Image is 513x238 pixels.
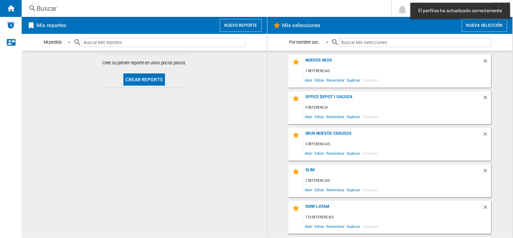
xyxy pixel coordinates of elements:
span: Compartir [361,149,380,158]
img: alerts-logo.svg [7,21,15,29]
div: 0 referencia [304,104,491,112]
span: Abrir [304,185,314,194]
span: El perfil se ha actualizado correctamente [417,7,504,14]
span: Abrir [304,75,314,85]
div: slim [304,168,483,177]
span: Renombrar [325,75,346,85]
span: Compartir [361,112,380,121]
div: Borrar [483,204,491,213]
span: Editar [314,222,325,231]
span: Duplicar [346,75,361,85]
div: OFFICE DEPOT 11062024 [304,94,483,104]
div: nuevos skus [304,58,483,67]
span: Abrir [304,112,314,121]
span: Compartir [361,185,380,194]
div: SONY LATAM [304,204,483,213]
span: Renombrar [325,112,346,121]
span: Editar [314,185,325,194]
div: Borrar [483,58,491,67]
h2: Mis selecciones [281,19,322,32]
span: Compartir [361,75,380,85]
button: Nuevo reporte [220,19,262,32]
span: Abrir [304,222,314,231]
span: Duplicar [346,112,361,121]
div: 133 referencias [304,213,491,222]
button: Nueva selección [462,19,507,32]
span: Duplicar [346,222,361,231]
span: Renombrar [325,222,346,231]
div: Borrar [483,131,491,140]
div: 7 referencias [304,67,491,75]
div: Borrar [483,94,491,104]
span: Duplicar [346,185,361,194]
input: Buscar Mis reportes [81,38,246,47]
span: Cree su primer reporte en unos pocos pasos. [102,60,186,66]
div: 2 referencias [304,177,491,185]
h2: Mis reportes [35,19,68,32]
button: Crear reporte [123,73,165,86]
span: Abrir [304,149,314,158]
span: Editar [314,75,325,85]
span: Editar [314,112,325,121]
div: Por nombre asc. [289,40,320,45]
span: Renombrar [325,185,346,194]
div: Skus nuevos 13062024 [304,131,483,140]
input: Buscar Mis selecciones [340,38,491,47]
span: Editar [314,149,325,158]
span: Compartir [361,222,380,231]
div: Mi pedido [44,40,62,45]
span: Renombrar [325,149,346,158]
div: Buscar [37,4,374,13]
div: Borrar [483,168,491,177]
span: Duplicar [346,149,361,158]
div: 5 referencias [304,140,491,149]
